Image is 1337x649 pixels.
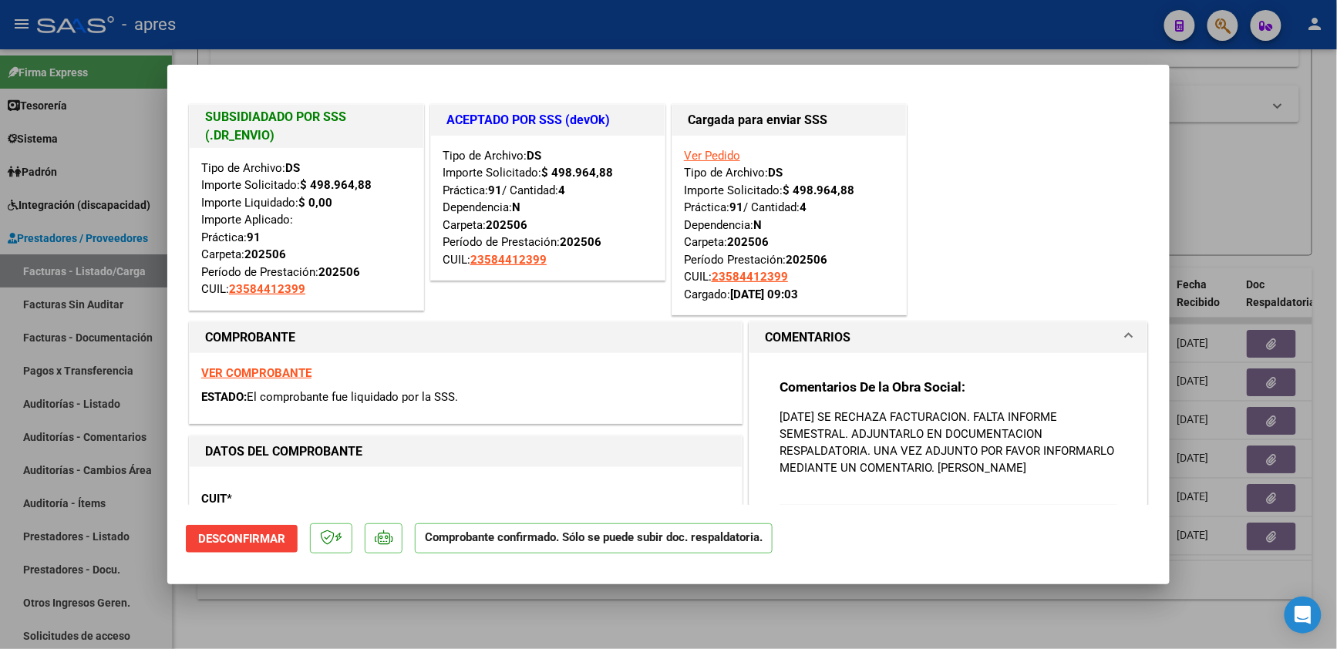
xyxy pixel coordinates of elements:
h1: Cargada para enviar SSS [688,111,891,129]
strong: [DATE] 09:03 [730,288,798,301]
strong: Comentarios De la Obra Social: [780,379,965,395]
strong: $ 498.964,88 [300,178,372,192]
strong: DS [285,161,300,175]
div: COMENTARIOS [749,353,1147,546]
h1: SUBSIDIADADO POR SSS (.DR_ENVIO) [205,108,408,145]
strong: COMPROBANTE [205,330,295,345]
span: El comprobante fue liquidado por la SSS. [247,390,458,404]
strong: 91 [729,200,743,214]
strong: DS [768,166,783,180]
div: Tipo de Archivo: Importe Solicitado: Práctica: / Cantidad: Dependencia: Carpeta: Período de Prest... [443,147,653,269]
strong: N [753,218,762,232]
strong: 202506 [727,235,769,249]
strong: DS [527,149,541,163]
span: 23584412399 [470,253,547,267]
button: Desconfirmar [186,525,298,553]
strong: 4 [800,200,807,214]
p: Comprobante confirmado. Sólo se puede subir doc. respaldatoria. [415,523,773,553]
p: CUIT [201,490,360,508]
strong: 202506 [244,247,286,261]
div: Tipo de Archivo: Importe Solicitado: Importe Liquidado: Importe Aplicado: Práctica: Carpeta: Perí... [201,160,412,298]
span: 23584412399 [712,270,788,284]
strong: N [512,200,520,214]
strong: $ 498.964,88 [541,166,613,180]
a: Ver Pedido [684,149,740,163]
span: Desconfirmar [198,532,285,546]
strong: DATOS DEL COMPROBANTE [205,444,362,459]
span: ESTADO: [201,390,247,404]
strong: $ 498.964,88 [783,183,854,197]
h1: COMENTARIOS [765,328,850,347]
strong: $ 0,00 [298,196,332,210]
strong: 4 [558,183,565,197]
mat-expansion-panel-header: COMENTARIOS [749,322,1147,353]
strong: 202506 [318,265,360,279]
div: Open Intercom Messenger [1285,597,1322,634]
strong: 91 [247,230,261,244]
strong: 202506 [786,253,827,267]
strong: 202506 [560,235,601,249]
h1: ACEPTADO POR SSS (devOk) [446,111,649,129]
strong: 202506 [486,218,527,232]
strong: 91 [488,183,502,197]
span: 23584412399 [229,282,305,296]
p: [DATE] SE RECHAZA FACTURACION. FALTA INFORME SEMESTRAL. ADJUNTARLO EN DOCUMENTACION RESPALDATORIA... [780,409,1117,476]
a: VER COMPROBANTE [201,366,312,380]
div: Tipo de Archivo: Importe Solicitado: Práctica: / Cantidad: Dependencia: Carpeta: Período Prestaci... [684,147,894,304]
